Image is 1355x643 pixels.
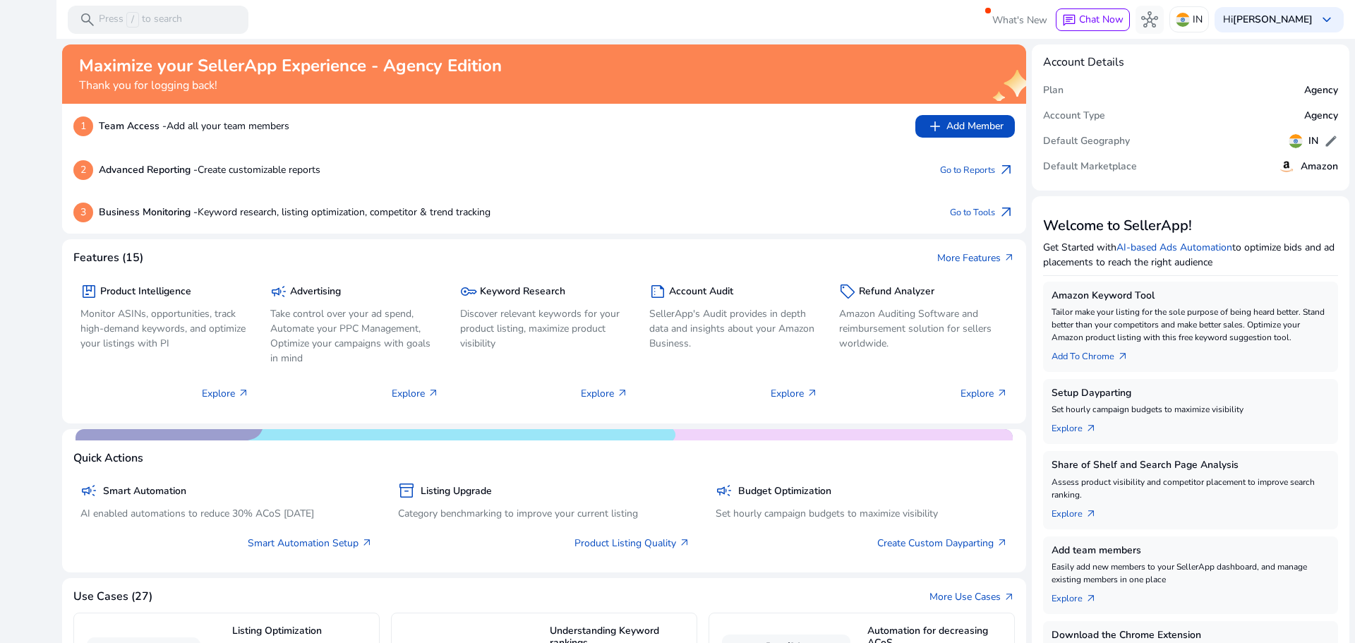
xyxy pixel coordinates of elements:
span: arrow_outward [807,387,818,399]
a: Go to Toolsarrow_outward [950,203,1015,222]
span: arrow_outward [679,537,690,548]
h4: Use Cases (27) [73,590,152,603]
a: Create Custom Dayparting [877,536,1008,551]
button: chatChat Now [1056,8,1130,31]
span: summarize [649,283,666,300]
h5: Budget Optimization [738,486,831,498]
a: Explorearrow_outward [1052,416,1108,435]
span: / [126,12,139,28]
span: What's New [992,8,1047,32]
a: Product Listing Quality [574,536,690,551]
p: Explore [392,386,439,401]
span: edit [1324,134,1338,148]
h5: Smart Automation [103,486,186,498]
span: arrow_outward [1085,508,1097,519]
a: AI-based Ads Automation [1116,241,1232,254]
span: inventory_2 [398,482,415,499]
span: arrow_outward [617,387,628,399]
h5: Share of Shelf and Search Page Analysis [1052,459,1330,471]
img: in.svg [1289,134,1303,148]
p: Explore [202,386,249,401]
span: campaign [80,482,97,499]
span: arrow_outward [428,387,439,399]
a: Explorearrow_outward [1052,586,1108,606]
a: Smart Automation Setup [248,536,373,551]
p: Tailor make your listing for the sole purpose of being heard better. Stand better than your compe... [1052,306,1330,344]
h5: Advertising [290,286,341,298]
p: IN [1193,7,1203,32]
a: Explorearrow_outward [1052,501,1108,521]
p: Add all your team members [99,119,289,133]
h5: Plan [1043,85,1064,97]
h5: Default Geography [1043,136,1130,148]
h5: Keyword Research [480,286,565,298]
h5: Account Type [1043,110,1105,122]
h4: Thank you for logging back! [79,79,502,92]
p: Set hourly campaign budgets to maximize visibility [1052,403,1330,416]
h3: Welcome to SellerApp! [1043,217,1338,234]
h2: Maximize your SellerApp Experience - Agency Edition [79,56,502,76]
h5: IN [1308,136,1318,148]
p: Monitor ASINs, opportunities, track high-demand keywords, and optimize your listings with PI [80,306,249,351]
span: chat [1062,13,1076,28]
p: Amazon Auditing Software and reimbursement solution for sellers worldwide. [839,306,1008,351]
span: sell [839,283,856,300]
p: Easily add new members to your SellerApp dashboard, and manage existing members in one place [1052,560,1330,586]
h5: Amazon Keyword Tool [1052,290,1330,302]
span: hub [1141,11,1158,28]
h5: Default Marketplace [1043,161,1137,173]
h4: Quick Actions [73,452,143,465]
button: hub [1136,6,1164,34]
p: Explore [960,386,1008,401]
b: [PERSON_NAME] [1233,13,1313,26]
span: arrow_outward [361,537,373,548]
span: Chat Now [1079,13,1124,26]
p: Create customizable reports [99,162,320,177]
a: More Featuresarrow_outward [937,251,1015,265]
span: add [927,118,944,135]
h5: Refund Analyzer [859,286,934,298]
p: Explore [771,386,818,401]
p: 3 [73,203,93,222]
p: 2 [73,160,93,180]
span: key [460,283,477,300]
h4: Account Details [1043,56,1124,69]
p: Get Started with to optimize bids and ad placements to reach the right audience [1043,240,1338,270]
span: arrow_outward [996,387,1008,399]
h5: Product Intelligence [100,286,191,298]
p: Explore [581,386,628,401]
span: keyboard_arrow_down [1318,11,1335,28]
p: Keyword research, listing optimization, competitor & trend tracking [99,205,490,220]
span: arrow_outward [1085,423,1097,434]
a: More Use Casesarrow_outward [929,589,1015,604]
h5: Download the Chrome Extension [1052,630,1330,642]
p: Discover relevant keywords for your product listing, maximize product visibility [460,306,629,351]
p: AI enabled automations to reduce 30% ACoS [DATE] [80,506,373,521]
p: Set hourly campaign budgets to maximize visibility [716,506,1008,521]
h5: Add team members [1052,545,1330,557]
button: addAdd Member [915,115,1015,138]
span: search [79,11,96,28]
span: arrow_outward [1004,252,1015,263]
b: Business Monitoring - [99,205,198,219]
span: arrow_outward [238,387,249,399]
img: in.svg [1176,13,1190,27]
b: Team Access - [99,119,167,133]
a: Go to Reportsarrow_outward [940,160,1015,180]
p: Take control over your ad spend, Automate your PPC Management, Optimize your campaigns with goals... [270,306,439,366]
p: SellerApp's Audit provides in depth data and insights about your Amazon Business. [649,306,818,351]
span: arrow_outward [1085,593,1097,604]
span: package [80,283,97,300]
h5: Listing Upgrade [421,486,492,498]
img: amazon.svg [1278,158,1295,175]
h5: Setup Dayparting [1052,387,1330,399]
p: Hi [1223,15,1313,25]
span: campaign [716,482,733,499]
p: Press to search [99,12,182,28]
span: campaign [270,283,287,300]
span: Add Member [927,118,1004,135]
a: Add To Chrome [1052,344,1140,363]
span: arrow_outward [998,162,1015,179]
h5: Account Audit [669,286,733,298]
h4: Features (15) [73,251,143,265]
